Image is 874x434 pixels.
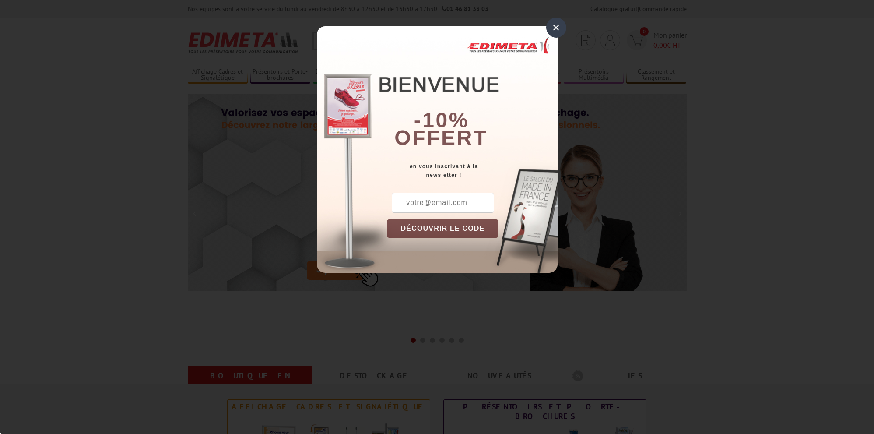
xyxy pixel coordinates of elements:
font: offert [394,126,488,149]
div: en vous inscrivant à la newsletter ! [387,162,558,180]
input: votre@email.com [392,193,494,213]
b: -10% [414,109,469,132]
button: DÉCOUVRIR LE CODE [387,219,499,238]
div: × [546,18,566,38]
